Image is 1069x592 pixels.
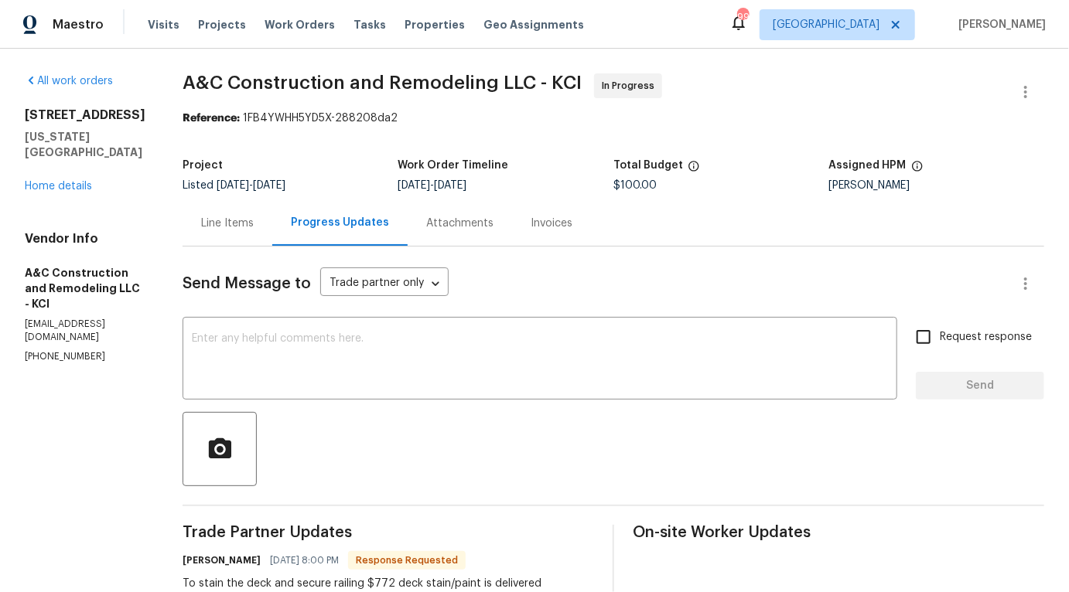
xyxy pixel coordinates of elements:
span: - [398,180,467,191]
span: Geo Assignments [483,17,584,32]
span: A&C Construction and Remodeling LLC - KCI [183,73,582,92]
div: 1FB4YWHH5YD5X-288208da2 [183,111,1044,126]
span: [PERSON_NAME] [952,17,1046,32]
span: [GEOGRAPHIC_DATA] [773,17,879,32]
span: The total cost of line items that have been proposed by Opendoor. This sum includes line items th... [688,160,700,180]
h4: Vendor Info [25,231,145,247]
h5: Project [183,160,223,171]
span: [DATE] 8:00 PM [270,553,339,568]
span: Send Message to [183,276,311,291]
div: Attachments [426,216,494,231]
span: $100.00 [613,180,657,191]
h2: [STREET_ADDRESS] [25,107,145,123]
span: Listed [183,180,285,191]
span: [DATE] [217,180,249,191]
h5: A&C Construction and Remodeling LLC - KCI [25,265,145,311]
a: All work orders [25,76,113,87]
div: 99 [737,9,748,25]
h5: Work Order Timeline [398,160,509,171]
div: Line Items [201,216,254,231]
span: Trade Partner Updates [183,525,594,540]
p: [PHONE_NUMBER] [25,350,145,363]
h5: Assigned HPM [829,160,907,171]
span: Projects [198,17,246,32]
span: Work Orders [265,17,335,32]
h5: [US_STATE][GEOGRAPHIC_DATA] [25,129,145,160]
span: Tasks [353,19,386,30]
span: [DATE] [435,180,467,191]
span: In Progress [602,78,661,94]
span: [DATE] [398,180,431,191]
div: [PERSON_NAME] [829,180,1045,191]
div: To stain the deck and secure railing $772 deck stain/paint is delivered [183,576,541,591]
p: [EMAIL_ADDRESS][DOMAIN_NAME] [25,318,145,344]
span: [DATE] [253,180,285,191]
span: Visits [148,17,179,32]
span: On-site Worker Updates [633,525,1044,540]
span: Request response [940,329,1032,345]
div: Trade partner only [320,271,449,297]
h6: [PERSON_NAME] [183,553,261,568]
a: Home details [25,181,92,192]
span: Maestro [53,17,104,32]
div: Invoices [531,216,572,231]
b: Reference: [183,113,240,124]
div: Progress Updates [291,215,389,230]
span: - [217,180,285,191]
h5: Total Budget [613,160,683,171]
span: Properties [405,17,465,32]
span: Response Requested [350,553,464,568]
span: The hpm assigned to this work order. [911,160,924,180]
